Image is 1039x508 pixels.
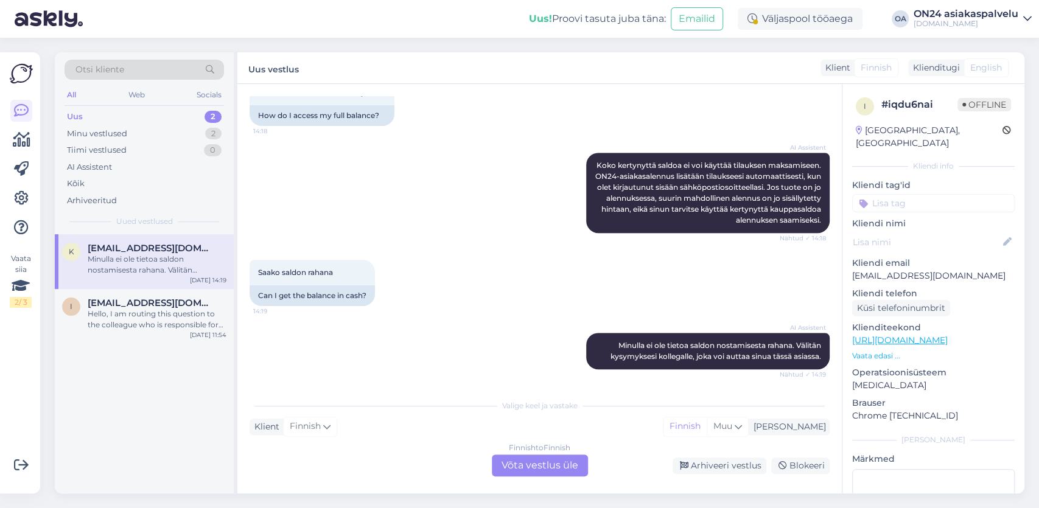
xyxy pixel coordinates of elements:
[258,268,333,277] span: Saako saldon rahana
[67,144,127,156] div: Tiimi vestlused
[780,370,826,379] span: Nähtud ✓ 14:19
[194,87,224,103] div: Socials
[852,453,1015,465] p: Märkmed
[970,61,1002,74] span: English
[250,105,394,126] div: How do I access my full balance?
[852,300,950,316] div: Küsi telefoninumbrit
[205,128,222,140] div: 2
[852,217,1015,230] p: Kliendi nimi
[253,307,299,316] span: 14:19
[820,61,850,74] div: Klient
[864,102,866,111] span: i
[852,379,1015,392] p: [MEDICAL_DATA]
[957,98,1011,111] span: Offline
[856,124,1002,150] div: [GEOGRAPHIC_DATA], [GEOGRAPHIC_DATA]
[126,87,147,103] div: Web
[248,60,299,76] label: Uus vestlus
[673,458,766,474] div: Arhiveeri vestlus
[852,257,1015,270] p: Kliendi email
[914,9,1032,29] a: ON24 asiakaspalvelu[DOMAIN_NAME]
[852,287,1015,300] p: Kliendi telefon
[713,420,732,431] span: Muu
[738,8,862,30] div: Väljaspool tööaega
[253,127,299,136] span: 14:18
[663,417,707,436] div: Finnish
[861,61,892,74] span: Finnish
[67,195,117,207] div: Arhiveeritud
[205,111,222,123] div: 2
[852,350,1015,361] p: Vaata edasi ...
[852,335,948,346] a: [URL][DOMAIN_NAME]
[65,87,79,103] div: All
[780,234,826,243] span: Nähtud ✓ 14:18
[88,243,214,254] span: kristian.aesystems@gmail.com
[852,321,1015,334] p: Klienditeekond
[75,63,124,76] span: Otsi kliente
[852,194,1015,212] input: Lisa tag
[88,254,226,276] div: Minulla ei ole tietoa saldon nostamisesta rahana. Välitän kysymyksesi kollegalle, joka voi auttaa...
[852,434,1015,445] div: [PERSON_NAME]
[10,62,33,85] img: Askly Logo
[509,442,570,453] div: Finnish to Finnish
[852,366,1015,379] p: Operatsioonisüsteem
[771,458,830,474] div: Blokeeri
[250,420,279,433] div: Klient
[914,19,1018,29] div: [DOMAIN_NAME]
[67,178,85,190] div: Kõik
[10,297,32,308] div: 2 / 3
[595,161,823,224] span: Koko kertynyttä saldoa ei voi käyttää tilauksen maksamiseen. ON24-asiakasalennus lisätään tilauks...
[529,12,666,26] div: Proovi tasuta juba täna:
[908,61,960,74] div: Klienditugi
[852,270,1015,282] p: [EMAIL_ADDRESS][DOMAIN_NAME]
[492,454,588,476] div: Võta vestlus üle
[250,285,375,306] div: Can I get the balance in cash?
[671,7,723,30] button: Emailid
[780,143,826,152] span: AI Assistent
[88,297,214,308] span: iipiu0deii@gmail.com
[853,235,1001,249] input: Lisa nimi
[190,330,226,339] div: [DATE] 11:54
[852,409,1015,422] p: Chrome [TECHNICAL_ID]
[190,276,226,285] div: [DATE] 14:19
[204,144,222,156] div: 0
[88,308,226,330] div: Hello, I am routing this question to the colleague who is responsible for this topic. The reply m...
[780,323,826,332] span: AI Assistent
[852,397,1015,409] p: Brauser
[67,128,127,140] div: Minu vestlused
[529,13,552,24] b: Uus!
[250,400,830,411] div: Valige keel ja vastake
[70,302,72,311] span: i
[881,97,957,112] div: # iqdu6nai
[69,247,74,256] span: k
[852,161,1015,172] div: Kliendi info
[749,420,826,433] div: [PERSON_NAME]
[914,9,1018,19] div: ON24 asiakaspalvelu
[67,161,112,173] div: AI Assistent
[67,111,83,123] div: Uus
[10,253,32,308] div: Vaata siia
[116,216,173,227] span: Uued vestlused
[290,420,321,433] span: Finnish
[892,10,909,27] div: OA
[610,341,823,361] span: Minulla ei ole tietoa saldon nostamisesta rahana. Välitän kysymyksesi kollegalle, joka voi auttaa...
[852,179,1015,192] p: Kliendi tag'id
